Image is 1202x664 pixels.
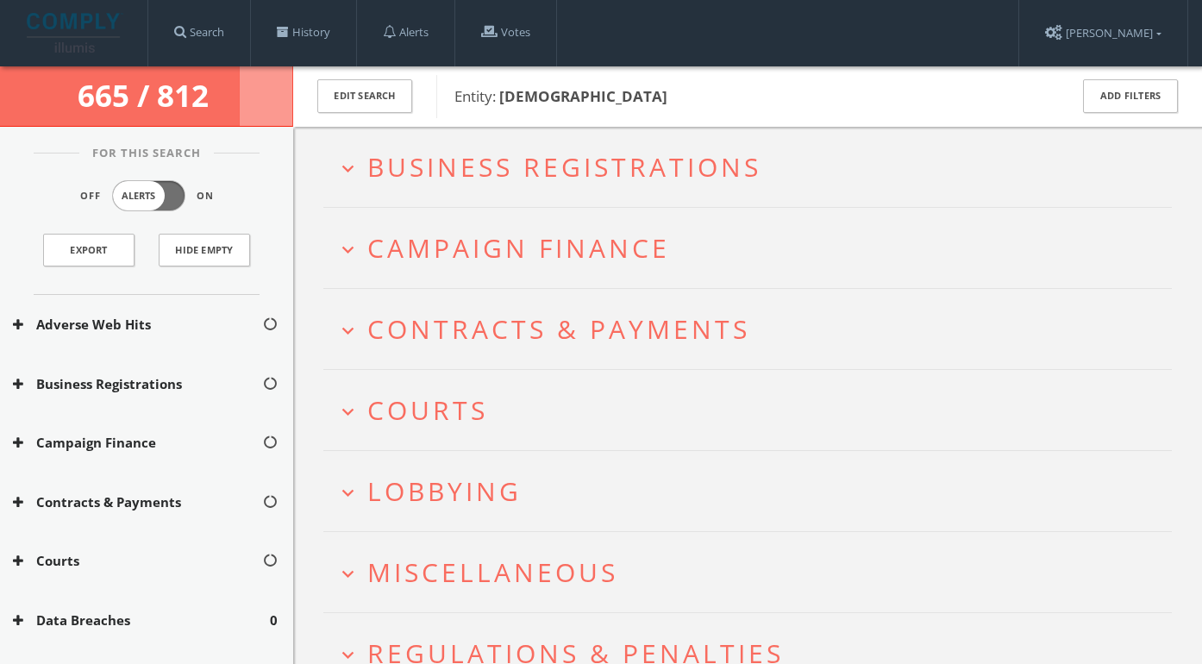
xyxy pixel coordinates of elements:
[27,13,123,53] img: illumis
[367,554,618,590] span: Miscellaneous
[336,157,360,180] i: expand_more
[336,400,360,423] i: expand_more
[13,433,262,453] button: Campaign Finance
[13,374,262,394] button: Business Registrations
[336,396,1172,424] button: expand_moreCourts
[336,234,1172,262] button: expand_moreCampaign Finance
[270,611,278,630] span: 0
[336,153,1172,181] button: expand_moreBusiness Registrations
[499,86,667,106] b: [DEMOGRAPHIC_DATA]
[78,75,216,116] span: 665 / 812
[336,558,1172,586] button: expand_moreMiscellaneous
[336,315,1172,343] button: expand_moreContracts & Payments
[43,234,135,266] a: Export
[13,492,262,512] button: Contracts & Payments
[80,189,101,204] span: Off
[336,238,360,261] i: expand_more
[336,562,360,586] i: expand_more
[367,311,750,347] span: Contracts & Payments
[159,234,250,266] button: Hide Empty
[367,230,670,266] span: Campaign Finance
[317,79,412,113] button: Edit Search
[197,189,214,204] span: On
[13,551,262,571] button: Courts
[336,319,360,342] i: expand_more
[367,473,522,509] span: Lobbying
[336,481,360,504] i: expand_more
[13,315,262,335] button: Adverse Web Hits
[336,477,1172,505] button: expand_moreLobbying
[1083,79,1178,113] button: Add Filters
[13,611,270,630] button: Data Breaches
[79,145,214,162] span: For This Search
[367,392,488,428] span: Courts
[454,86,667,106] span: Entity:
[367,149,761,185] span: Business Registrations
